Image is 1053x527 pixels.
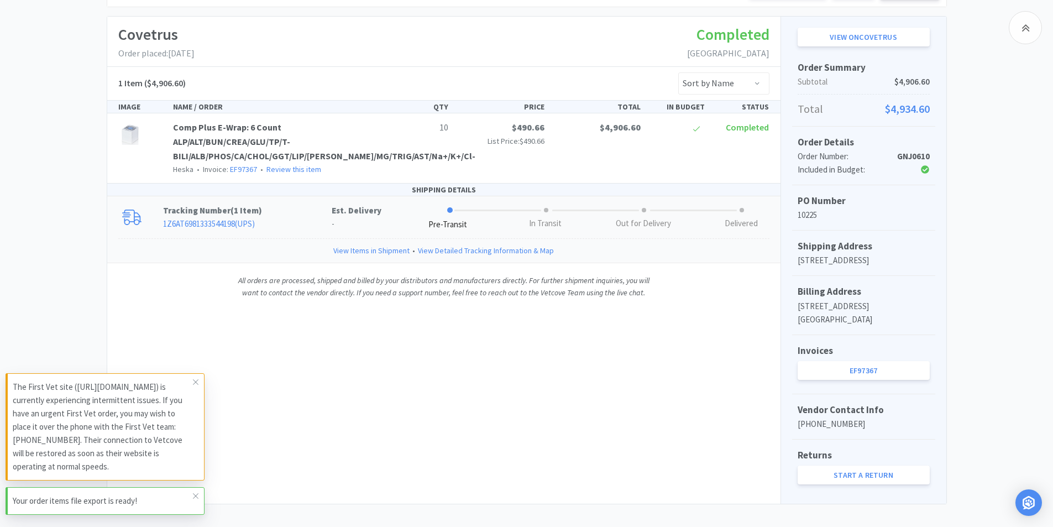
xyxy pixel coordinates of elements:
[798,239,930,254] h5: Shipping Address
[798,361,930,380] a: EF97367
[894,75,930,88] span: $4,906.60
[798,300,930,313] p: [STREET_ADDRESS]
[13,380,193,473] p: The First Vet site ([URL][DOMAIN_NAME]) is currently experiencing intermittent issues. If you hav...
[234,205,259,216] span: 1 Item
[798,418,930,431] p: [PHONE_NUMBER]
[107,184,780,196] div: SHIPPING DETAILS
[798,208,930,222] p: 10225
[798,254,930,267] p: [STREET_ADDRESS]
[798,163,886,176] div: Included in Budget:
[549,101,645,113] div: TOTAL
[529,217,562,230] div: In Transit
[118,76,186,91] h5: ($4,906.60)
[453,101,549,113] div: PRICE
[410,244,418,257] span: •
[333,244,410,257] a: View Items in Shipment
[798,194,930,208] h5: PO Number
[13,494,193,508] p: Your order items file export is ready!
[163,218,255,229] a: 1Z6AT6981333544198(UPS)
[457,135,544,147] p: List Price:
[798,448,930,463] h5: Returns
[696,24,769,44] span: Completed
[798,343,930,358] h5: Invoices
[418,244,554,257] a: View Detailed Tracking Information & Map
[520,136,544,146] span: $490.66
[798,60,930,75] h5: Order Summary
[238,275,649,298] i: All orders are processed, shipped and billed by your distributors and manufacturers directly. For...
[332,217,381,231] p: -
[798,313,930,326] p: [GEOGRAPHIC_DATA]
[195,164,201,174] span: •
[173,164,193,174] span: Heska
[645,101,709,113] div: IN BUDGET
[173,122,475,161] a: Comp Plus E-Wrap: 6 Count ALP/ALT/BUN/CREA/GLU/TP/T-BILI/ALB/PHOS/CA/CHOL/GGT/LIP/[PERSON_NAME]/M...
[726,122,769,133] span: Completed
[163,204,332,217] p: Tracking Number ( )
[798,466,930,484] a: Start a Return
[193,164,257,174] span: Invoice:
[118,77,143,88] span: 1 Item
[393,121,448,135] p: 10
[616,217,671,230] div: Out for Delivery
[798,28,930,46] a: View onCovetrus
[259,164,265,174] span: •
[512,122,544,133] span: $490.66
[687,46,769,61] p: [GEOGRAPHIC_DATA]
[118,46,195,61] p: Order placed: [DATE]
[798,75,930,88] p: Subtotal
[709,101,773,113] div: STATUS
[798,284,930,299] h5: Billing Address
[428,218,467,231] div: Pre-Transit
[725,217,758,230] div: Delivered
[389,101,453,113] div: QTY
[114,101,169,113] div: IMAGE
[798,135,930,150] h5: Order Details
[885,100,930,118] span: $4,934.60
[798,150,886,163] div: Order Number:
[897,151,930,161] strong: GNJ0610
[600,122,641,133] span: $4,906.60
[798,100,930,118] p: Total
[169,101,389,113] div: NAME / ORDER
[266,164,321,174] a: Review this item
[230,164,257,174] a: EF97367
[1015,489,1042,516] div: Open Intercom Messenger
[118,22,195,47] h1: Covetrus
[118,121,142,145] img: 070f3f9086714782b0a0cae31c714f74_378909.png
[798,403,930,418] h5: Vendor Contact Info
[332,204,381,217] p: Est. Delivery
